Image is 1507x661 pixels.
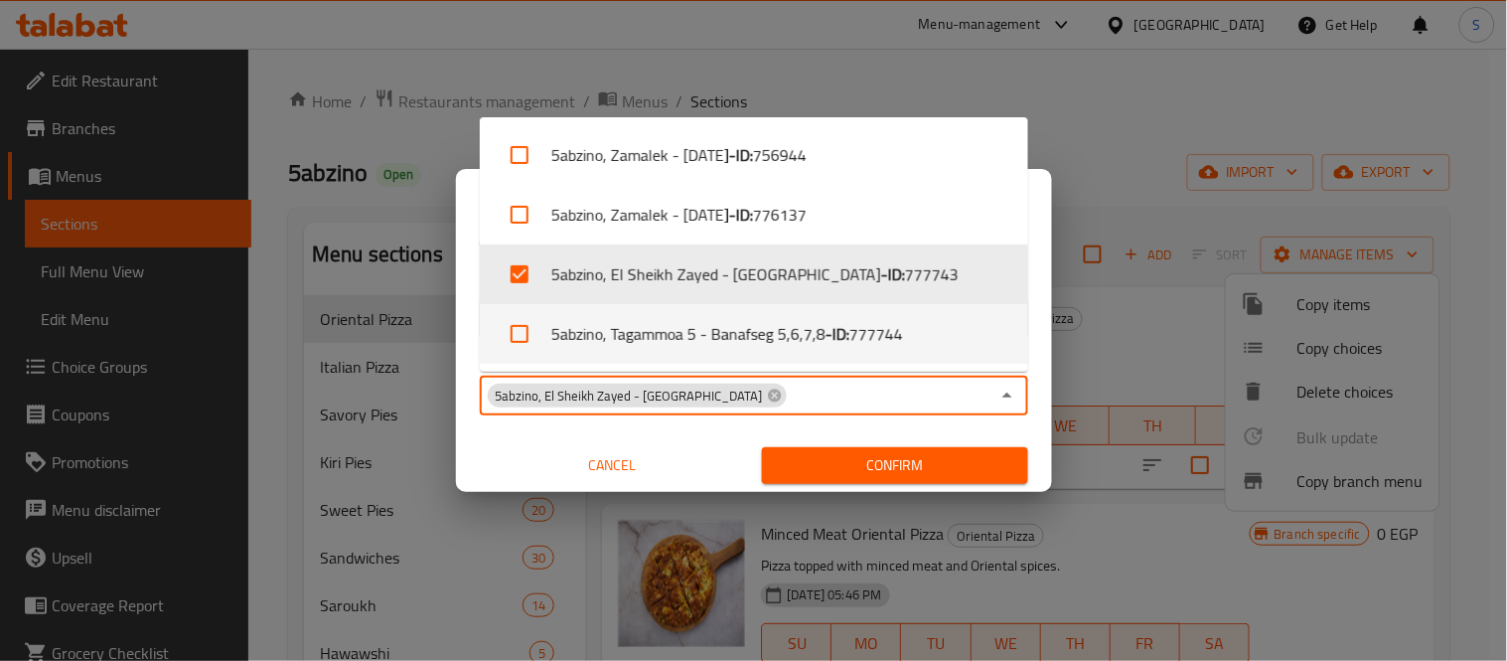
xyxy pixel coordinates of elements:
b: - ID: [729,203,753,227]
span: 776137 [753,203,807,227]
li: 5abzino, El Sheikh Zayed - [GEOGRAPHIC_DATA] [480,245,1028,304]
span: 777743 [905,262,959,286]
span: Cancel [488,453,738,478]
b: - ID: [881,262,905,286]
div: 5abzino, El Sheikh Zayed - [GEOGRAPHIC_DATA] [488,384,787,408]
b: - ID: [826,322,849,346]
button: Close [993,382,1021,410]
span: 777744 [849,322,903,346]
span: Confirm [778,453,1012,478]
li: 5abzino, Tagammoa 5 - Banafseg 5,6,7,8 [480,304,1028,364]
button: Cancel [480,447,746,484]
li: 5abzino, Zamalek - [DATE] [480,125,1028,185]
span: 756944 [753,143,807,167]
b: - ID: [729,143,753,167]
button: Confirm [762,447,1028,484]
li: 5abzino, Zamalek - [DATE] [480,185,1028,245]
span: 5abzino, El Sheikh Zayed - [GEOGRAPHIC_DATA] [488,387,771,406]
